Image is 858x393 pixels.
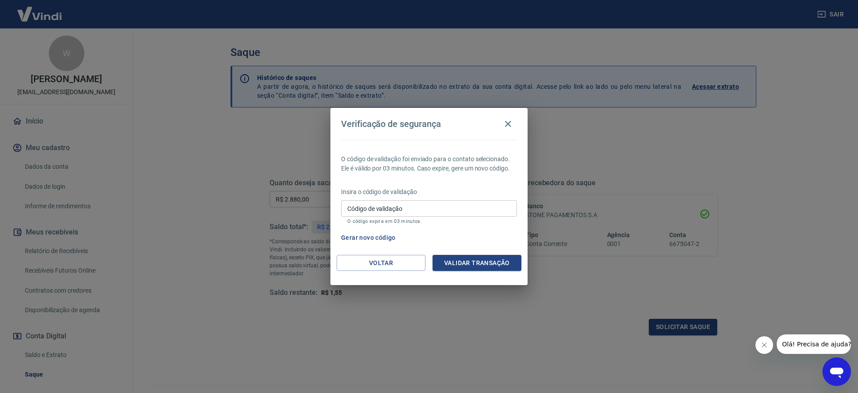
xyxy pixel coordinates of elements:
[341,119,441,129] h4: Verificação de segurança
[337,255,425,271] button: Voltar
[822,357,851,386] iframe: Botão para abrir a janela de mensagens
[5,6,75,13] span: Olá! Precisa de ajuda?
[341,187,517,197] p: Insira o código de validação
[777,334,851,354] iframe: Mensagem da empresa
[755,336,773,354] iframe: Fechar mensagem
[347,218,511,224] p: O código expira em 03 minutos.
[433,255,521,271] button: Validar transação
[341,155,517,173] p: O código de validação foi enviado para o contato selecionado. Ele é válido por 03 minutos. Caso e...
[338,230,399,246] button: Gerar novo código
